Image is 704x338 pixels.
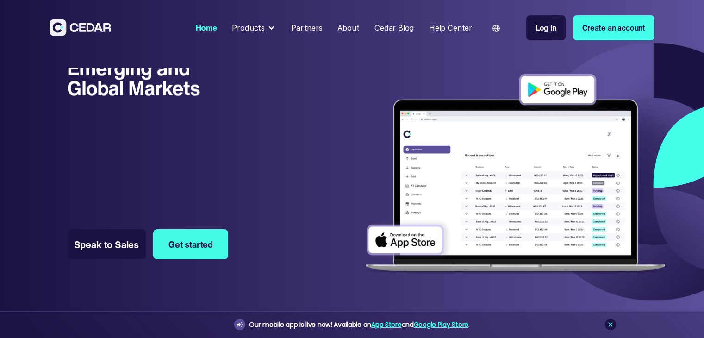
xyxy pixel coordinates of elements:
a: Help Center [425,18,476,38]
a: Google Play Store [414,320,468,329]
img: announcement [236,321,243,328]
div: Help Center [429,22,472,34]
div: Products [232,22,265,34]
div: Products [228,19,280,38]
a: About [334,18,363,38]
a: Get started [153,229,228,259]
a: Create an account [573,15,654,41]
img: world icon [492,25,500,32]
div: Home [196,22,217,34]
div: Partners [291,22,323,34]
a: Home [192,18,221,38]
a: Partners [287,18,326,38]
a: App Store [371,320,401,329]
a: Speak to Sales [67,229,146,259]
div: Our mobile app is live now! Available on and . [249,319,469,331]
div: About [337,22,359,34]
div: Cedar Blog [374,22,414,34]
a: Cedar Blog [371,18,418,38]
img: Dashboard of transactions [359,68,672,281]
div: Log in [536,22,556,34]
a: Log in [526,15,566,41]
